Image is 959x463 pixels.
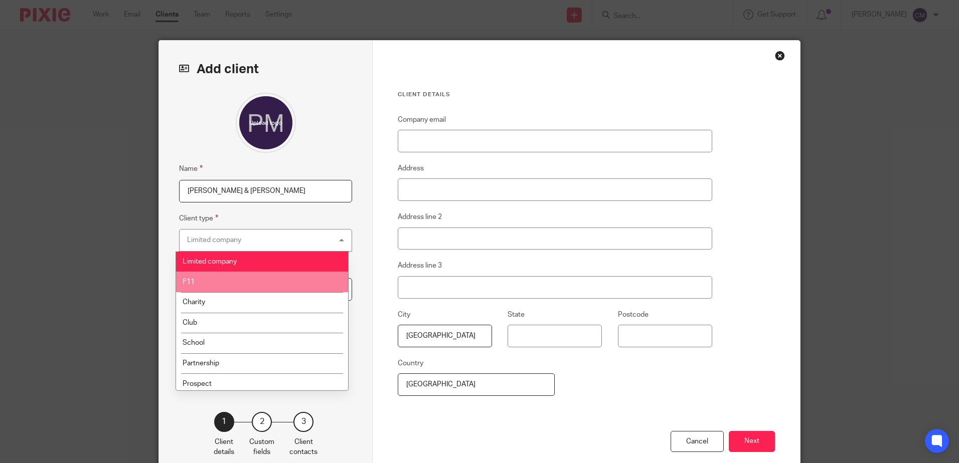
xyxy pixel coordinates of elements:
span: F11 [183,279,195,286]
p: Client contacts [289,437,317,457]
p: Client details [214,437,234,457]
button: Next [729,431,775,452]
label: Company email [398,115,446,125]
span: School [183,339,205,346]
span: Club [183,319,197,326]
div: Cancel [671,431,724,452]
div: Limited company [187,237,241,244]
span: Partnership [183,360,219,367]
label: Postcode [618,310,649,320]
label: Name [179,163,203,174]
label: Address line 3 [398,261,442,271]
div: 2 [252,412,272,432]
div: Close this dialog window [775,51,785,61]
label: State [508,310,525,320]
p: Custom fields [249,437,274,457]
h2: Add client [179,61,352,78]
span: Prospect [183,380,212,387]
label: Client type [179,212,218,224]
label: Address line 2 [398,212,442,222]
label: Address [398,163,424,173]
span: Limited company [183,258,237,265]
label: City [398,310,410,320]
h3: Client details [398,91,712,99]
div: 3 [293,412,313,432]
span: Charity [183,299,205,306]
label: Country [398,358,423,368]
div: 1 [214,412,234,432]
